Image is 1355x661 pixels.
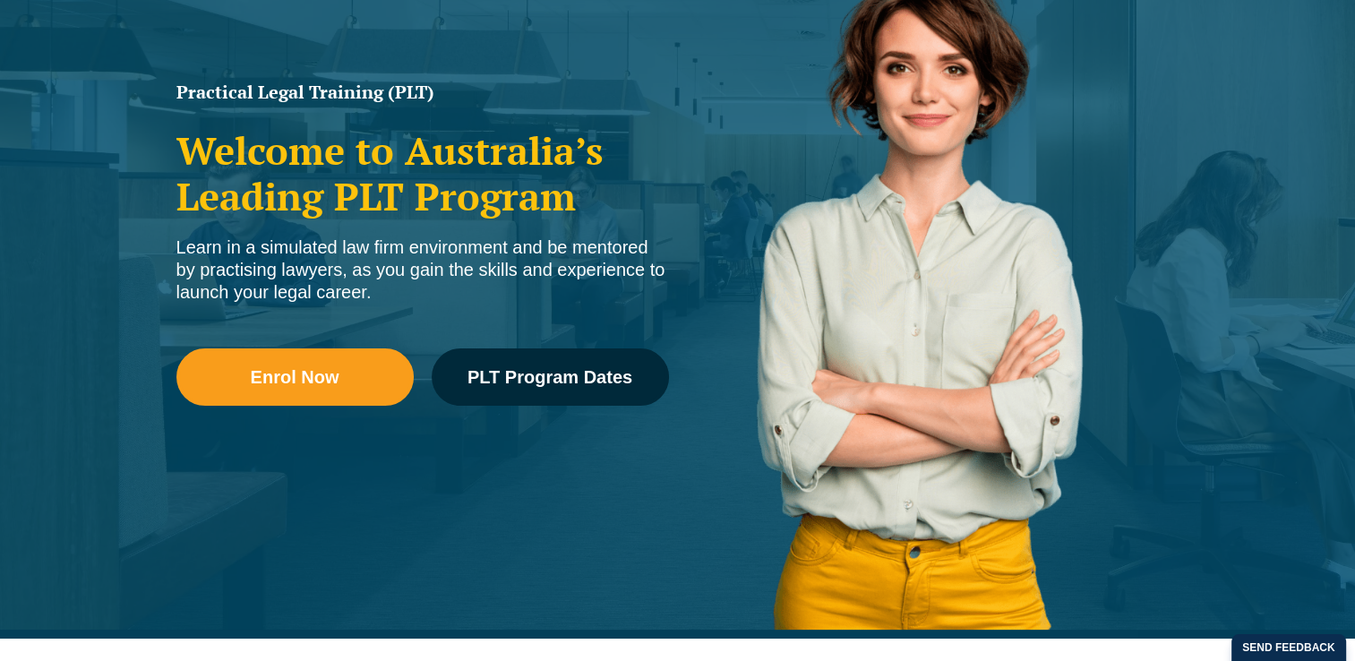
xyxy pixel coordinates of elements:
span: PLT Program Dates [467,368,632,386]
h2: Welcome to Australia’s Leading PLT Program [176,128,669,219]
a: Enrol Now [176,348,414,406]
a: PLT Program Dates [432,348,669,406]
div: Learn in a simulated law firm environment and be mentored by practising lawyers, as you gain the ... [176,236,669,304]
h1: Practical Legal Training (PLT) [176,83,669,101]
span: Enrol Now [251,368,339,386]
